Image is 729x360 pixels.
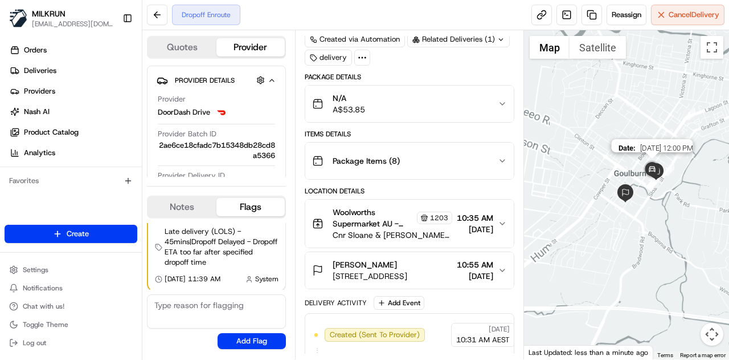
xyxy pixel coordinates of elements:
[24,127,79,137] span: Product Catalog
[646,175,658,188] div: 25
[333,270,407,282] span: [STREET_ADDRESS]
[165,226,279,268] span: Late delivery (LOLS) - 45mins | Dropoff Delayed - Dropoff ETA too far after specified dropoff time
[158,94,186,104] span: Provider
[23,265,48,274] span: Settings
[218,333,286,349] button: Add Flag
[524,345,653,359] div: Last Updated: less than a minute ago
[158,171,225,181] span: Provider Delivery ID
[527,345,564,359] img: Google
[158,107,210,118] span: DoorDash Drive
[305,72,514,82] div: Package Details
[5,172,137,190] div: Favorites
[305,252,514,289] button: [PERSON_NAME][STREET_ADDRESS]10:55 AM[DATE]
[646,176,659,188] div: 23
[651,5,724,25] button: CancelDelivery
[165,274,220,284] span: [DATE] 11:39 AM
[24,66,56,76] span: Deliveries
[23,302,64,311] span: Chat with us!
[5,225,137,243] button: Create
[607,5,646,25] button: Reassign
[24,45,47,55] span: Orders
[530,36,570,59] button: Show street map
[305,50,352,66] div: delivery
[457,224,493,235] span: [DATE]
[457,270,493,282] span: [DATE]
[648,173,660,185] div: 3
[67,229,89,239] span: Create
[305,200,514,248] button: Woolworths Supermarket AU - Goulburn Store Manager1203Cnr Sloane & [PERSON_NAME][STREET_ADDRESS]1...
[430,213,448,223] span: 1203
[216,38,285,56] button: Provider
[374,296,424,310] button: Add Event
[305,298,367,308] div: Delivery Activity
[5,62,142,80] a: Deliveries
[5,317,137,333] button: Toggle Theme
[457,212,493,224] span: 10:35 AM
[157,71,276,90] button: Provider Details
[148,38,216,56] button: Quotes
[305,86,514,122] button: N/AA$53.85
[640,144,693,152] span: [DATE] 12:00 PM
[333,207,415,229] span: Woolworths Supermarket AU - Goulburn Store Manager
[158,129,216,139] span: Provider Batch ID
[32,8,65,19] button: MILKRUN
[255,274,279,284] span: System
[527,345,564,359] a: Open this area in Google Maps (opens a new window)
[676,136,689,149] div: 9
[456,335,510,345] span: 10:31 AM AEST
[24,107,50,117] span: Nash AI
[175,76,235,85] span: Provider Details
[5,298,137,314] button: Chat with us!
[23,320,68,329] span: Toggle Theme
[701,323,723,346] button: Map camera controls
[5,41,142,59] a: Orders
[305,31,405,47] a: Created via Automation
[9,9,27,27] img: MILKRUN
[570,36,626,59] button: Show satellite imagery
[148,198,216,216] button: Notes
[305,130,514,139] div: Items Details
[5,280,137,296] button: Notifications
[24,148,55,158] span: Analytics
[646,175,659,188] div: 26
[333,92,365,104] span: N/A
[701,36,723,59] button: Toggle fullscreen view
[333,104,365,115] span: A$53.85
[662,163,674,176] div: 10
[24,86,55,96] span: Providers
[618,144,635,152] span: Date :
[215,106,228,119] img: doordash_logo_v2.png
[333,229,452,241] span: Cnr Sloane & [PERSON_NAME][STREET_ADDRESS]
[216,198,285,216] button: Flags
[647,175,660,187] div: 15
[407,31,510,47] div: Related Deliveries (1)
[669,10,719,20] span: Cancel Delivery
[23,338,46,347] span: Log out
[305,187,514,196] div: Location Details
[674,146,686,159] div: 2
[5,123,142,141] a: Product Catalog
[5,335,137,351] button: Log out
[5,144,142,162] a: Analytics
[657,352,673,358] a: Terms (opens in new tab)
[333,155,400,167] span: Package Items ( 8 )
[612,10,641,20] span: Reassign
[158,140,275,161] span: 2ae6ce18cfadc7b15348db28cd8a5366
[333,259,397,270] span: [PERSON_NAME]
[680,352,726,358] a: Report a map error
[5,262,137,278] button: Settings
[305,143,514,179] button: Package Items (8)
[5,82,142,100] a: Providers
[683,108,695,120] div: 1
[32,19,113,29] button: [EMAIL_ADDRESS][DOMAIN_NAME]
[5,103,142,121] a: Nash AI
[457,259,493,270] span: 10:55 AM
[5,5,118,32] button: MILKRUNMILKRUN[EMAIL_ADDRESS][DOMAIN_NAME]
[489,325,510,334] span: [DATE]
[23,284,63,293] span: Notifications
[330,330,420,340] span: Created (Sent To Provider)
